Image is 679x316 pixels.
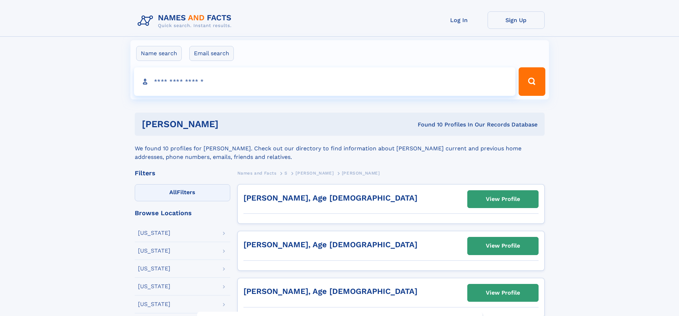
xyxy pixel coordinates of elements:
span: [PERSON_NAME] [295,171,334,176]
div: View Profile [486,191,520,207]
a: Log In [431,11,488,29]
a: View Profile [468,284,538,301]
a: [PERSON_NAME], Age [DEMOGRAPHIC_DATA] [243,287,417,296]
div: Filters [135,170,230,176]
a: [PERSON_NAME] [295,169,334,177]
span: S [284,171,288,176]
div: Browse Locations [135,210,230,216]
a: [PERSON_NAME], Age [DEMOGRAPHIC_DATA] [243,240,417,249]
h1: [PERSON_NAME] [142,120,318,129]
label: Name search [136,46,182,61]
div: We found 10 profiles for [PERSON_NAME]. Check out our directory to find information about [PERSON... [135,136,545,161]
div: [US_STATE] [138,248,170,254]
input: search input [134,67,516,96]
a: S [284,169,288,177]
div: Found 10 Profiles In Our Records Database [318,121,537,129]
div: [US_STATE] [138,284,170,289]
a: View Profile [468,237,538,254]
a: [PERSON_NAME], Age [DEMOGRAPHIC_DATA] [243,193,417,202]
span: All [169,189,177,196]
a: Sign Up [488,11,545,29]
button: Search Button [519,67,545,96]
div: [US_STATE] [138,301,170,307]
a: View Profile [468,191,538,208]
div: View Profile [486,238,520,254]
div: [US_STATE] [138,266,170,271]
a: Names and Facts [237,169,277,177]
label: Filters [135,184,230,201]
div: [US_STATE] [138,230,170,236]
img: Logo Names and Facts [135,11,237,31]
span: [PERSON_NAME] [342,171,380,176]
label: Email search [189,46,234,61]
div: View Profile [486,285,520,301]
